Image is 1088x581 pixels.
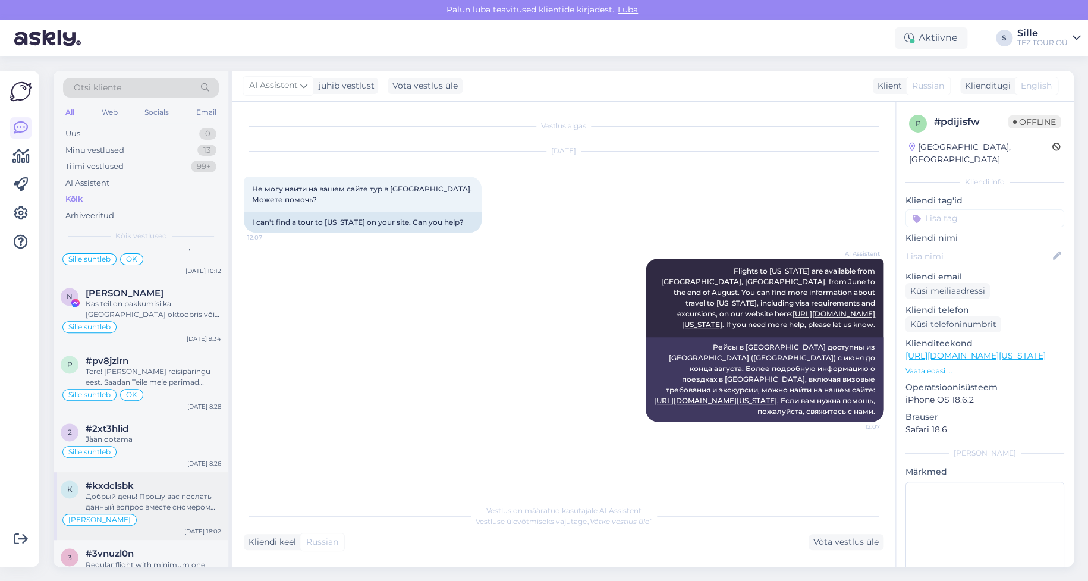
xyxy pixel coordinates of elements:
[74,81,121,94] span: Otsi kliente
[835,249,880,258] span: AI Assistent
[873,80,902,92] div: Klient
[905,350,1046,361] a: [URL][DOMAIN_NAME][US_STATE]
[86,356,128,366] span: #pv8jzlrn
[67,292,73,301] span: N
[86,423,128,434] span: #2xt3hlid
[905,209,1064,227] input: Lisa tag
[912,80,944,92] span: Russian
[905,411,1064,423] p: Brauser
[65,145,124,156] div: Minu vestlused
[1021,80,1052,92] span: English
[1008,115,1061,128] span: Offline
[142,105,171,120] div: Socials
[244,536,296,548] div: Kliendi keel
[65,210,114,222] div: Arhiveeritud
[126,256,137,263] span: OK
[905,194,1064,207] p: Kliendi tag'id
[934,115,1008,129] div: # pdijisfw
[68,391,111,398] span: Sille suhtleb
[388,78,463,94] div: Võta vestlus üle
[895,27,967,49] div: Aktiivne
[187,402,221,411] div: [DATE] 8:28
[905,283,990,299] div: Küsi meiliaadressi
[835,422,880,431] span: 12:07
[68,516,131,523] span: [PERSON_NAME]
[249,79,298,92] span: AI Assistent
[252,184,474,204] span: Не могу найти на вашем сайте тур в [GEOGRAPHIC_DATA]. Можете помочь?
[115,231,167,241] span: Kõik vestlused
[86,288,163,299] span: Nata Olen
[63,105,77,120] div: All
[306,536,338,548] span: Russian
[197,145,216,156] div: 13
[905,448,1064,458] div: [PERSON_NAME]
[244,212,482,233] div: I can't find a tour to [US_STATE] on your site. Can you help?
[1017,29,1081,48] a: SilleTEZ TOUR OÜ
[905,304,1064,316] p: Kliendi telefon
[905,337,1064,350] p: Klienditeekond
[587,517,652,526] i: „Võtke vestlus üle”
[809,534,883,550] div: Võta vestlus üle
[247,233,292,242] span: 12:07
[86,434,221,445] div: Jään ootama
[86,491,221,513] div: Добрый день! Прошу вас послать данный вопрос вместе сномером бронирования на [EMAIL_ADDRESS][DOMA...
[654,396,777,405] a: [URL][DOMAIN_NAME][US_STATE]
[184,527,221,536] div: [DATE] 18:02
[244,146,883,156] div: [DATE]
[65,177,109,189] div: AI Assistent
[86,559,221,580] div: Regular flight with minimum one stop we can offer!
[68,324,111,331] span: Sille suhtleb
[86,480,134,491] span: #kxdclsbk
[86,299,221,320] div: Kas teil on pakkumisi ka [GEOGRAPHIC_DATA] oktoobris või tuneesiasse ? Sooviks pakkumisi,siis saa...
[68,428,72,436] span: 2
[1017,38,1068,48] div: TEZ TOUR OÜ
[244,121,883,131] div: Vestlus algas
[68,552,72,561] span: 3
[67,360,73,369] span: p
[68,448,111,456] span: Sille suhtleb
[476,517,652,526] span: Vestluse ülevõtmiseks vajutage
[646,337,883,422] div: Рейсы в [GEOGRAPHIC_DATA] доступны из [GEOGRAPHIC_DATA] ([GEOGRAPHIC_DATA]) с июня до конца авгус...
[187,459,221,468] div: [DATE] 8:26
[906,250,1051,263] input: Lisa nimi
[661,266,877,329] span: Flights to [US_STATE] are available from [GEOGRAPHIC_DATA], [GEOGRAPHIC_DATA], from June to the e...
[187,334,221,343] div: [DATE] 9:34
[10,80,32,103] img: Askly Logo
[960,80,1011,92] div: Klienditugi
[1017,29,1068,38] div: Sille
[67,485,73,494] span: k
[614,4,642,15] span: Luba
[86,548,134,559] span: #3vnuzl0n
[65,193,83,205] div: Kõik
[905,366,1064,376] p: Vaata edasi ...
[185,266,221,275] div: [DATE] 10:12
[65,161,124,172] div: Tiimi vestlused
[199,128,216,140] div: 0
[905,232,1064,244] p: Kliendi nimi
[905,423,1064,436] p: Safari 18.6
[916,119,921,128] span: p
[314,80,375,92] div: juhib vestlust
[65,128,80,140] div: Uus
[68,256,111,263] span: Sille suhtleb
[996,30,1012,46] div: S
[905,177,1064,187] div: Kliendi info
[126,391,137,398] span: OK
[905,271,1064,283] p: Kliendi email
[86,366,221,388] div: Tere! [PERSON_NAME] reisipäringu eest. Saadan Teile meie parimad pakkumised esimesel võimalusel. ...
[905,466,1064,478] p: Märkmed
[905,381,1064,394] p: Operatsioonisüsteem
[191,161,216,172] div: 99+
[909,141,1052,166] div: [GEOGRAPHIC_DATA], [GEOGRAPHIC_DATA]
[905,394,1064,406] p: iPhone OS 18.6.2
[194,105,219,120] div: Email
[99,105,120,120] div: Web
[486,506,642,515] span: Vestlus on määratud kasutajale AI Assistent
[905,316,1001,332] div: Küsi telefoninumbrit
